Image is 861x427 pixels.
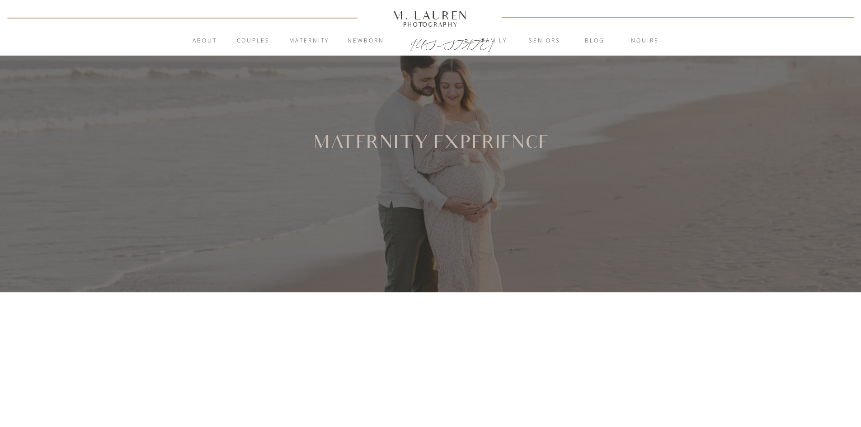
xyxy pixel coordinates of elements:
a: blog [570,37,619,46]
a: Maternity [285,37,334,46]
a: [US_STATE] [410,37,452,48]
a: Family [470,37,519,46]
a: Photography [389,22,472,27]
h1: Maternity Experience [311,134,550,151]
a: Newborn [342,37,391,46]
a: inquire [619,37,668,46]
a: About [188,37,222,46]
a: M. Lauren [366,10,495,20]
a: Seniors [520,37,569,46]
a: Couples [229,37,278,46]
